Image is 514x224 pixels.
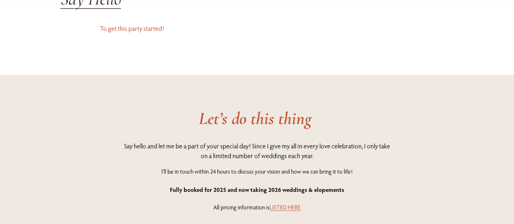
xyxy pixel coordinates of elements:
a: LISTED HERE [269,203,301,211]
p: Say hello and let me be a part of your special day! Since I give my all in every love celebration... [120,141,394,161]
p: To get this party started! [100,24,255,33]
em: Let’s do this thing [199,108,312,129]
p: I'll be in touch within 24 hours to discuss your vision and how we can bring it to life! All pric... [120,167,394,211]
strong: Fully booked for 2025 and now taking 2026 weddings & elopements [170,185,344,193]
